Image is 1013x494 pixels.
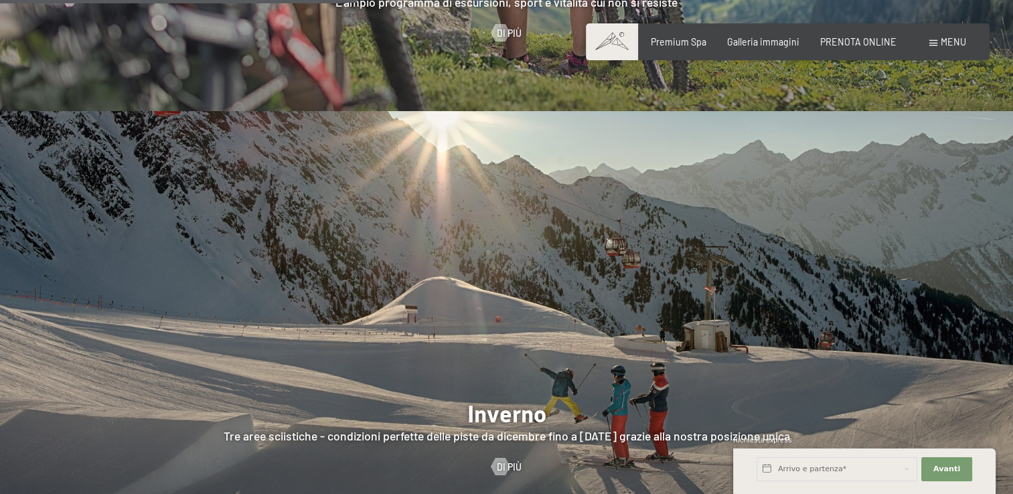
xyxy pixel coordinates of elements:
[921,457,972,481] button: Avanti
[933,464,960,475] span: Avanti
[727,36,799,48] a: Galleria immagini
[820,36,897,48] a: PRENOTA ONLINE
[941,36,966,48] span: Menu
[733,435,792,444] span: Richiesta express
[651,36,706,48] a: Premium Spa
[491,461,522,474] a: Di più
[491,27,522,40] a: Di più
[497,27,522,40] span: Di più
[497,461,522,474] span: Di più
